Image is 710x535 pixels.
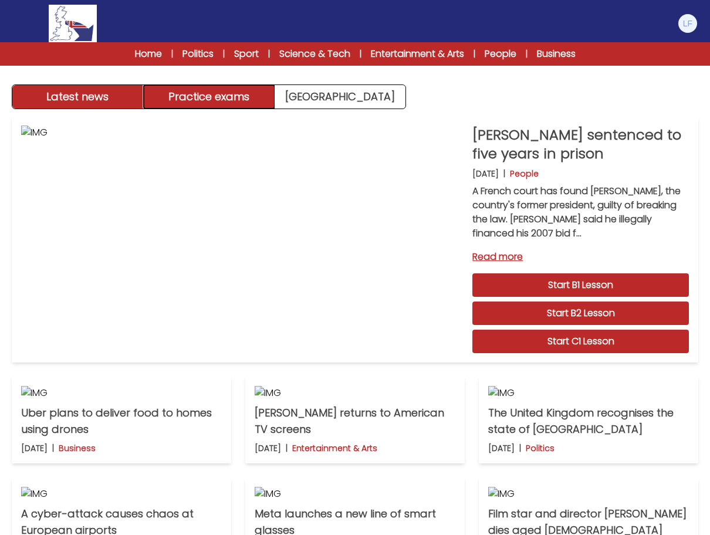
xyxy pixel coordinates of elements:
[537,47,576,61] a: Business
[472,273,689,297] a: Start B1 Lesson
[21,126,463,353] img: IMG
[488,442,515,454] p: [DATE]
[488,405,689,438] p: The United Kingdom recognises the state of [GEOGRAPHIC_DATA]
[510,168,539,180] p: People
[488,487,689,501] img: IMG
[472,330,689,353] a: Start C1 Lesson
[526,48,528,60] span: |
[255,386,455,400] img: IMG
[21,487,222,501] img: IMG
[12,5,134,42] a: Logo
[182,47,214,61] a: Politics
[255,487,455,501] img: IMG
[268,48,270,60] span: |
[135,47,162,61] a: Home
[234,47,259,61] a: Sport
[286,442,288,454] b: |
[472,250,689,264] a: Read more
[21,442,48,454] p: [DATE]
[59,442,96,454] p: Business
[52,442,54,454] b: |
[519,442,521,454] b: |
[472,168,499,180] p: [DATE]
[479,377,698,463] a: IMG The United Kingdom recognises the state of [GEOGRAPHIC_DATA] [DATE] | Politics
[245,377,465,463] a: IMG [PERSON_NAME] returns to American TV screens [DATE] | Entertainment & Arts
[49,5,97,42] img: Logo
[21,386,222,400] img: IMG
[12,377,231,463] a: IMG Uber plans to deliver food to homes using drones [DATE] | Business
[255,405,455,438] p: [PERSON_NAME] returns to American TV screens
[360,48,361,60] span: |
[144,85,275,109] button: Practice exams
[279,47,350,61] a: Science & Tech
[526,442,555,454] p: Politics
[472,302,689,325] a: Start B2 Lesson
[503,168,505,180] b: |
[678,14,697,33] img: Lorenzo Filicetti
[292,442,377,454] p: Entertainment & Arts
[472,126,689,163] p: [PERSON_NAME] sentenced to five years in prison
[371,47,464,61] a: Entertainment & Arts
[474,48,475,60] span: |
[275,85,405,109] a: [GEOGRAPHIC_DATA]
[223,48,225,60] span: |
[255,442,281,454] p: [DATE]
[472,184,689,241] p: A French court has found [PERSON_NAME], the country's former president, guilty of breaking the la...
[485,47,516,61] a: People
[12,85,144,109] button: Latest news
[21,405,222,438] p: Uber plans to deliver food to homes using drones
[171,48,173,60] span: |
[488,386,689,400] img: IMG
